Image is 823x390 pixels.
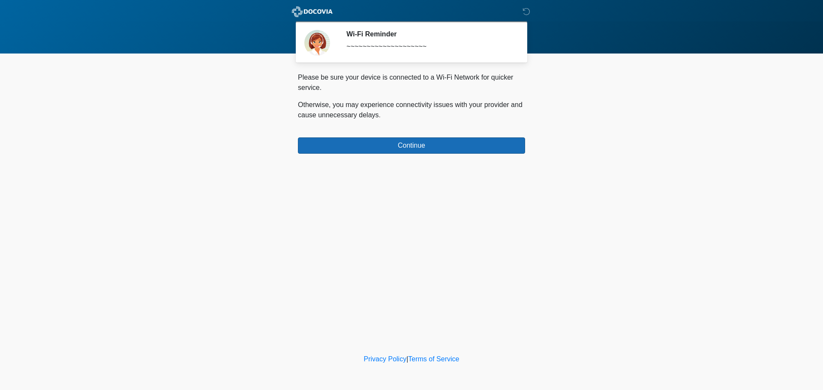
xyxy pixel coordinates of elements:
a: | [406,355,408,363]
p: Please be sure your device is connected to a Wi-Fi Network for quicker service. [298,72,525,93]
a: Terms of Service [408,355,459,363]
img: ABC Med Spa- GFEase Logo [289,6,335,17]
span: . [379,111,381,119]
button: Continue [298,137,525,154]
a: Privacy Policy [364,355,407,363]
div: ~~~~~~~~~~~~~~~~~~~~ [346,42,512,52]
img: Agent Avatar [304,30,330,56]
p: Otherwise, you may experience connectivity issues with your provider and cause unnecessary delays [298,100,525,120]
h2: Wi-Fi Reminder [346,30,512,38]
